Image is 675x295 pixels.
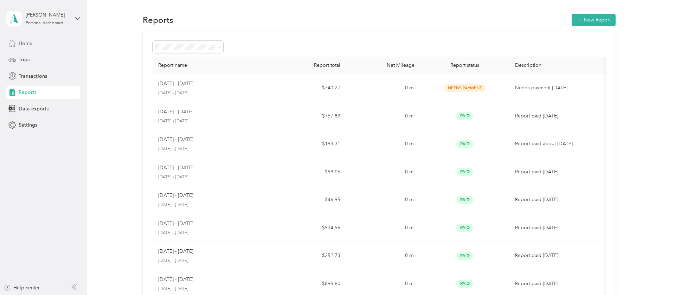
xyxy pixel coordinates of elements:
[346,130,420,158] td: 0 mi
[158,202,266,208] p: [DATE] - [DATE]
[271,57,346,74] th: Report total
[158,230,266,236] p: [DATE] - [DATE]
[158,220,193,227] p: [DATE] - [DATE]
[158,108,193,116] p: [DATE] - [DATE]
[271,130,346,158] td: $193.31
[158,248,193,255] p: [DATE] - [DATE]
[346,242,420,270] td: 0 mi
[515,196,603,204] p: Report paid [DATE]
[158,258,266,264] p: [DATE] - [DATE]
[456,140,473,148] span: Paid
[158,90,266,96] p: [DATE] - [DATE]
[346,74,420,102] td: 0 mi
[158,276,193,283] p: [DATE] - [DATE]
[515,168,603,176] p: Report paid [DATE]
[346,102,420,130] td: 0 mi
[19,40,32,47] span: Home
[271,186,346,214] td: $46.95
[271,214,346,242] td: $534.56
[515,224,603,232] p: Report paid [DATE]
[515,112,603,120] p: Report paid [DATE]
[271,74,346,102] td: $740.27
[509,57,609,74] th: Description
[456,112,473,120] span: Paid
[158,174,266,180] p: [DATE] - [DATE]
[143,16,173,24] h1: Reports
[19,56,30,63] span: Trips
[4,284,40,291] button: Help center
[444,84,486,92] span: Needs Payment
[346,158,420,186] td: 0 mi
[515,140,603,148] p: Report paid about [DATE]
[636,256,675,295] iframe: Everlance-gr Chat Button Frame
[456,196,473,204] span: Paid
[456,280,473,288] span: Paid
[271,158,346,186] td: $99.05
[456,252,473,260] span: Paid
[515,252,603,259] p: Report paid [DATE]
[271,102,346,130] td: $757.83
[19,121,37,129] span: Settings
[158,118,266,124] p: [DATE] - [DATE]
[158,164,193,172] p: [DATE] - [DATE]
[271,242,346,270] td: $252.73
[158,286,266,292] p: [DATE] - [DATE]
[346,214,420,242] td: 0 mi
[456,224,473,232] span: Paid
[158,80,193,88] p: [DATE] - [DATE]
[19,72,47,80] span: Transactions
[19,105,49,113] span: Data exports
[346,57,420,74] th: Net Mileage
[515,280,603,288] p: Report paid [DATE]
[26,11,70,19] div: [PERSON_NAME]
[158,146,266,152] p: [DATE] - [DATE]
[158,192,193,199] p: [DATE] - [DATE]
[19,89,37,96] span: Reports
[426,62,504,68] div: Report status
[346,186,420,214] td: 0 mi
[515,84,603,92] p: Needs payment [DATE]
[153,57,272,74] th: Report name
[158,136,193,143] p: [DATE] - [DATE]
[26,21,63,25] div: Personal dashboard
[456,168,473,176] span: Paid
[572,14,616,26] button: New Report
